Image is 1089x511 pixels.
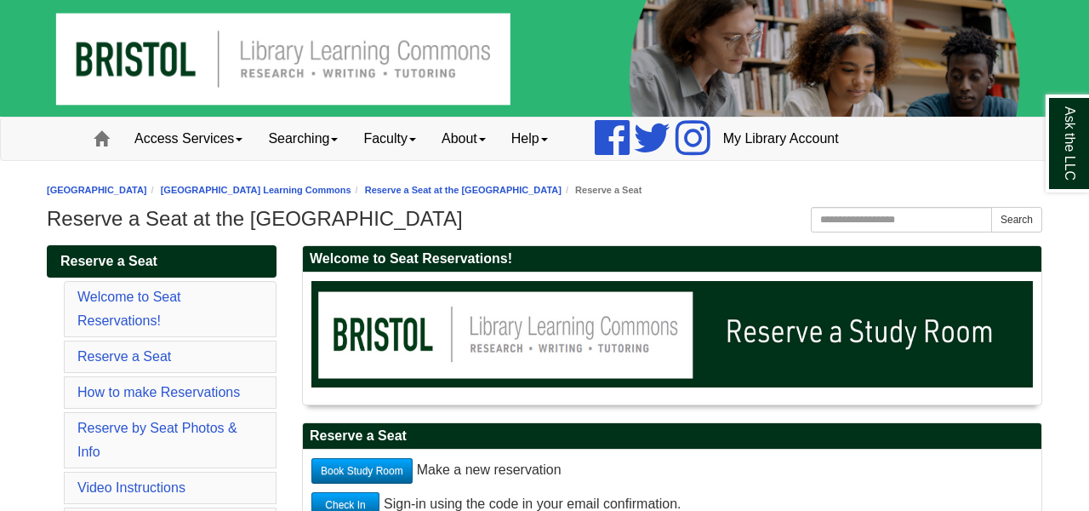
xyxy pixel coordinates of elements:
a: Reserve a Seat [47,245,277,278]
a: Welcome to Seat Reservations! [77,290,181,328]
p: Make a new reservation [311,458,1033,484]
h2: Reserve a Seat [303,423,1041,450]
nav: breadcrumb [47,182,1042,198]
h1: Reserve a Seat at the [GEOGRAPHIC_DATA] [47,207,1042,231]
a: Reserve by Seat Photos & Info [77,421,237,459]
a: My Library Account [710,118,852,160]
a: Reserve a Seat at the [GEOGRAPHIC_DATA] [365,185,562,195]
a: Book Study Room [311,458,413,484]
li: Reserve a Seat [562,182,641,198]
a: Reserve a Seat [77,349,171,364]
a: How to make Reservations [77,385,240,399]
a: Help [499,118,561,160]
a: Searching [255,118,351,160]
a: Faculty [351,118,429,160]
a: [GEOGRAPHIC_DATA] Learning Commons [161,185,351,195]
button: Search [991,207,1042,233]
h2: Welcome to Seat Reservations! [303,246,1041,273]
a: [GEOGRAPHIC_DATA] [47,185,147,195]
a: Access Services [122,118,255,160]
a: Video Instructions [77,480,185,495]
a: About [429,118,499,160]
span: Reserve a Seat [60,254,157,268]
